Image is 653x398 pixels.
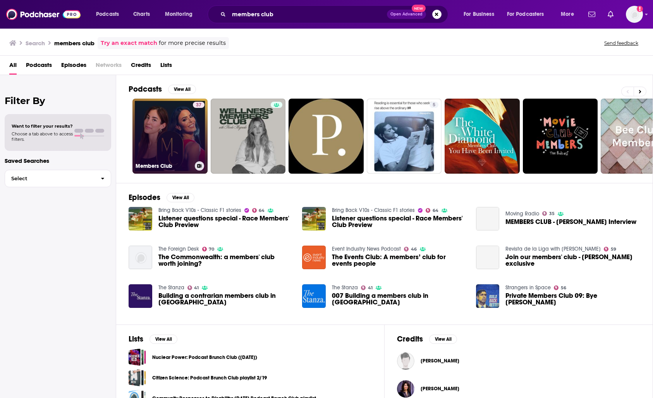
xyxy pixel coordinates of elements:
[158,215,293,228] span: Listener questions special - Race Members' Club Preview
[505,254,640,267] a: Join our members' club - Rafa van der Vaart exclusive
[433,101,435,109] span: 5
[605,8,617,21] a: Show notifications dropdown
[332,292,467,306] a: 007 Building a members club in Lisbon
[368,286,373,290] span: 41
[160,8,203,20] button: open menu
[129,207,152,231] img: Listener questions special - Race Members' Club Preview
[302,284,326,308] img: 007 Building a members club in Lisbon
[611,248,616,251] span: 59
[209,248,214,251] span: 70
[54,39,95,47] h3: members club
[397,380,414,398] img: Sue Walter
[129,246,152,269] img: The Commonwealth: a members' club worth joining?
[129,193,160,202] h2: Episodes
[129,369,146,386] a: Citizen Science: Podcast Brunch Club playlist 2/19
[505,219,636,225] span: MEMBERS CLUB - [PERSON_NAME] Interview
[165,9,192,20] span: Monitoring
[302,246,326,269] img: The Events Club: A members’ club for events people
[476,207,500,231] a: MEMBERS CLUB - Marc Coleman Interview
[332,207,415,214] a: Bring Back V10s - Classic F1 stories
[5,176,95,181] span: Select
[361,285,373,290] a: 41
[129,284,152,308] a: Building a contrarian members club in NYC
[129,348,146,366] a: Nuclear Power: Podcast Brunch Club (February 2020)
[411,248,417,251] span: 46
[464,9,494,20] span: For Business
[397,334,423,344] h2: Credits
[555,8,584,20] button: open menu
[167,193,194,202] button: View All
[554,285,566,290] a: 56
[129,193,194,202] a: EpisodesView All
[604,247,616,251] a: 59
[585,8,598,21] a: Show notifications dropdown
[96,59,122,75] span: Networks
[332,254,467,267] span: The Events Club: A members’ club for events people
[61,59,86,75] a: Episodes
[626,6,643,23] button: Show profile menu
[150,335,177,344] button: View All
[6,7,81,22] img: Podchaser - Follow, Share and Rate Podcasts
[193,102,204,108] a: 37
[502,8,555,20] button: open menu
[101,39,157,48] a: Try an exact match
[302,207,326,231] a: Listener questions special - Race Members' Club Preview
[561,286,566,290] span: 56
[549,212,555,215] span: 35
[505,246,601,252] a: Revista de la Liga with Graham Hunter
[26,59,52,75] span: Podcasts
[5,170,111,187] button: Select
[158,246,199,252] a: The Foreign Desk
[505,210,539,217] a: Moving Radio
[421,358,459,364] span: [PERSON_NAME]
[129,84,162,94] h2: Podcasts
[12,131,73,142] span: Choose a tab above to access filters.
[397,352,414,370] img: Jacob
[412,5,426,12] span: New
[158,292,293,306] a: Building a contrarian members club in NYC
[332,284,358,291] a: The Stanza
[367,99,442,174] a: 5
[132,99,208,174] a: 37Members Club
[129,334,177,344] a: ListsView All
[91,8,129,20] button: open menu
[187,285,199,290] a: 41
[215,5,455,23] div: Search podcasts, credits, & more...
[505,292,640,306] span: Private Members Club 09: Bye [PERSON_NAME]
[128,8,155,20] a: Charts
[158,254,293,267] span: The Commonwealth: a members' club worth joining?
[5,157,111,164] p: Saved Searches
[168,85,196,94] button: View All
[152,374,267,382] a: Citizen Science: Podcast Brunch Club playlist 2/19
[152,353,257,362] a: Nuclear Power: Podcast Brunch Club ([DATE])
[159,39,226,48] span: for more precise results
[507,9,544,20] span: For Podcasters
[602,40,641,46] button: Send feedback
[476,246,500,269] a: Join our members' club - Rafa van der Vaart exclusive
[332,292,467,306] span: 007 Building a members club in [GEOGRAPHIC_DATA]
[129,84,196,94] a: PodcastsView All
[129,334,143,344] h2: Lists
[397,334,457,344] a: CreditsView All
[5,95,111,106] h2: Filter By
[433,209,438,212] span: 64
[397,348,640,373] button: JacobJacob
[430,102,438,108] a: 5
[9,59,17,75] span: All
[131,59,151,75] a: Credits
[229,8,387,20] input: Search podcasts, credits, & more...
[421,386,459,392] span: [PERSON_NAME]
[390,12,423,16] span: Open Advanced
[429,335,457,344] button: View All
[626,6,643,23] img: User Profile
[421,358,459,364] a: Jacob
[426,208,438,213] a: 64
